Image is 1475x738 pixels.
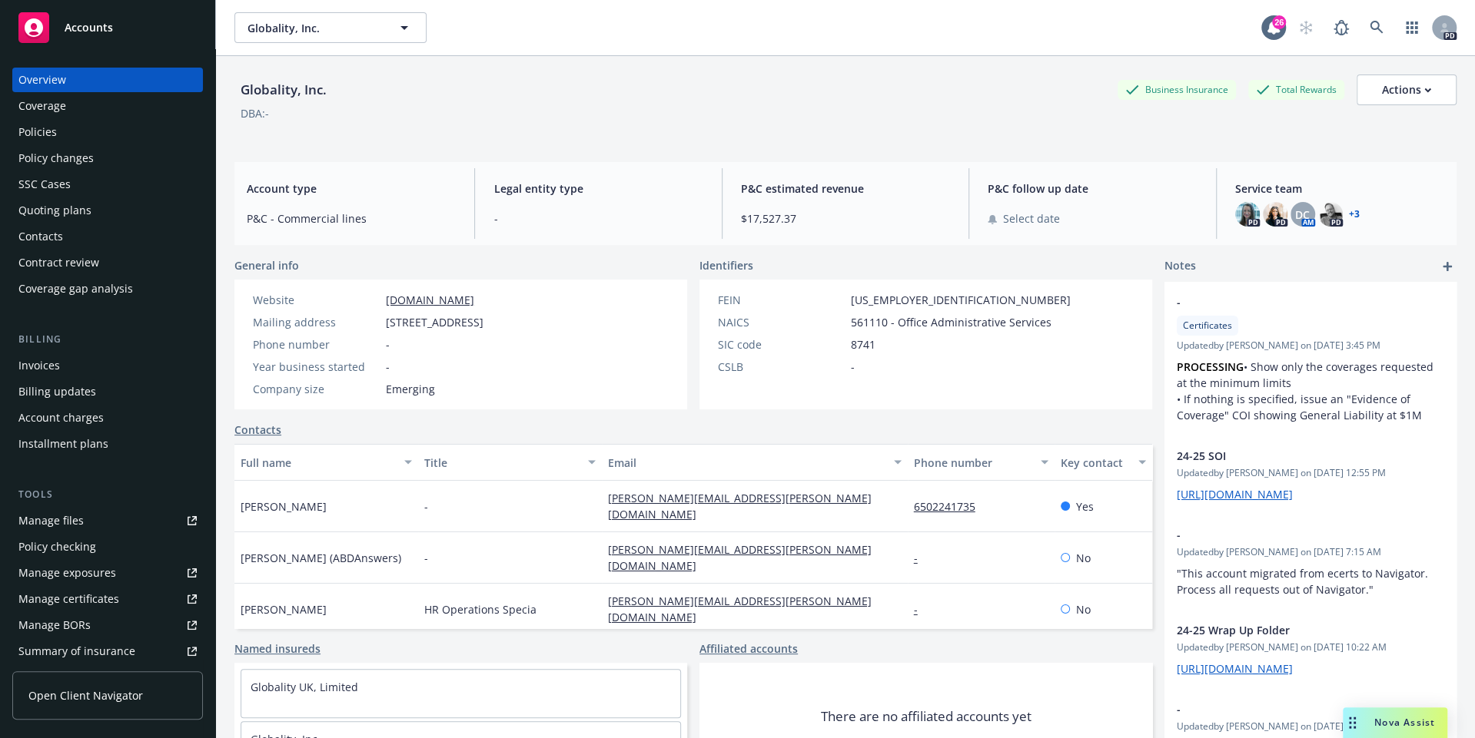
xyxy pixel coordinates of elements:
[18,198,91,223] div: Quoting plans
[247,180,456,197] span: Account type
[234,257,299,273] span: General info
[12,561,203,585] span: Manage exposures
[247,20,380,36] span: Globality, Inc.
[234,640,321,657] a: Named insureds
[18,639,135,664] div: Summary of insurance
[1382,75,1431,104] div: Actions
[18,405,104,430] div: Account charges
[1177,661,1293,676] a: [URL][DOMAIN_NAME]
[1318,202,1343,227] img: photo
[1177,566,1431,597] span: "This account migrated from ecerts to Navigator. Process all requests out of Navigator."
[718,292,845,308] div: FEIN
[18,432,108,456] div: Installment plans
[493,210,703,227] span: -
[1357,74,1457,105] button: Actions
[1164,610,1457,689] div: 24-25 Wrap Up FolderUpdatedby [PERSON_NAME] on [DATE] 10:22 AM[URL][DOMAIN_NAME]
[1076,498,1094,515] span: Yes
[1118,80,1236,99] div: Business Insurance
[12,250,203,275] a: Contract review
[718,359,845,375] div: CSLB
[418,444,602,481] button: Title
[241,455,395,471] div: Full name
[241,550,401,566] span: [PERSON_NAME] (ABDAnswers)
[1177,466,1444,480] span: Updated by [PERSON_NAME] on [DATE] 12:55 PM
[1164,257,1196,276] span: Notes
[608,542,872,573] a: [PERSON_NAME][EMAIL_ADDRESS][PERSON_NAME][DOMAIN_NAME]
[851,314,1051,330] span: 561110 - Office Administrative Services
[1177,720,1444,733] span: Updated by [PERSON_NAME] on [DATE] 8:41 AM
[18,587,119,611] div: Manage certificates
[1374,716,1435,729] span: Nova Assist
[1263,202,1287,227] img: photo
[1343,707,1362,738] div: Drag to move
[253,359,380,375] div: Year business started
[241,498,327,515] span: [PERSON_NAME]
[1349,210,1360,219] a: +3
[1003,210,1060,227] span: Select date
[1177,294,1404,310] span: -
[234,444,418,481] button: Full name
[1177,622,1404,638] span: 24-25 Wrap Up Folder
[1177,448,1404,464] span: 24-25 SOI
[386,381,435,397] span: Emerging
[12,508,203,533] a: Manage files
[699,640,798,657] a: Affiliated accounts
[12,68,203,92] a: Overview
[18,276,133,301] div: Coverage gap analysis
[12,613,203,637] a: Manage BORs
[253,314,380,330] div: Mailing address
[1177,359,1444,423] p: • Show only the coverages requested at the minimum limits • If nothing is specified, issue an "Ev...
[1343,707,1447,738] button: Nova Assist
[1055,444,1152,481] button: Key contact
[234,422,281,438] a: Contacts
[988,180,1197,197] span: P&C follow up date
[12,353,203,378] a: Invoices
[18,613,91,637] div: Manage BORs
[253,292,380,308] div: Website
[851,292,1071,308] span: [US_EMPLOYER_IDENTIFICATION_NUMBER]
[18,379,96,404] div: Billing updates
[1248,80,1344,99] div: Total Rewards
[12,405,203,430] a: Account charges
[1177,701,1404,717] span: -
[1061,455,1129,471] div: Key contact
[1272,15,1286,29] div: 26
[234,12,427,43] button: Globality, Inc.
[1183,319,1232,333] span: Certificates
[914,551,930,565] a: -
[424,601,537,617] span: HR Operations Specia
[12,94,203,118] a: Coverage
[12,639,203,664] a: Summary of insurance
[1177,359,1244,374] strong: PROCESSING
[1164,435,1457,515] div: 24-25 SOIUpdatedby [PERSON_NAME] on [DATE] 12:55 PM[URL][DOMAIN_NAME]
[386,359,390,375] span: -
[1177,487,1293,501] a: [URL][DOMAIN_NAME]
[18,534,96,559] div: Policy checking
[608,594,872,624] a: [PERSON_NAME][EMAIL_ADDRESS][PERSON_NAME][DOMAIN_NAME]
[424,550,428,566] span: -
[12,172,203,197] a: SSC Cases
[424,455,579,471] div: Title
[821,707,1032,726] span: There are no affiliated accounts yet
[386,336,390,352] span: -
[741,210,950,227] span: $17,527.37
[18,146,94,170] div: Policy changes
[1235,202,1260,227] img: photo
[741,180,950,197] span: P&C estimated revenue
[851,359,855,375] span: -
[253,381,380,397] div: Company size
[1397,12,1427,43] a: Switch app
[1438,257,1457,276] a: add
[608,455,885,471] div: Email
[12,6,203,49] a: Accounts
[251,680,358,694] a: Globality UK, Limited
[18,561,116,585] div: Manage exposures
[253,336,380,352] div: Phone number
[65,22,113,34] span: Accounts
[12,379,203,404] a: Billing updates
[28,687,143,703] span: Open Client Navigator
[12,224,203,249] a: Contacts
[699,257,753,273] span: Identifiers
[608,491,872,521] a: [PERSON_NAME][EMAIL_ADDRESS][PERSON_NAME][DOMAIN_NAME]
[18,224,63,249] div: Contacts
